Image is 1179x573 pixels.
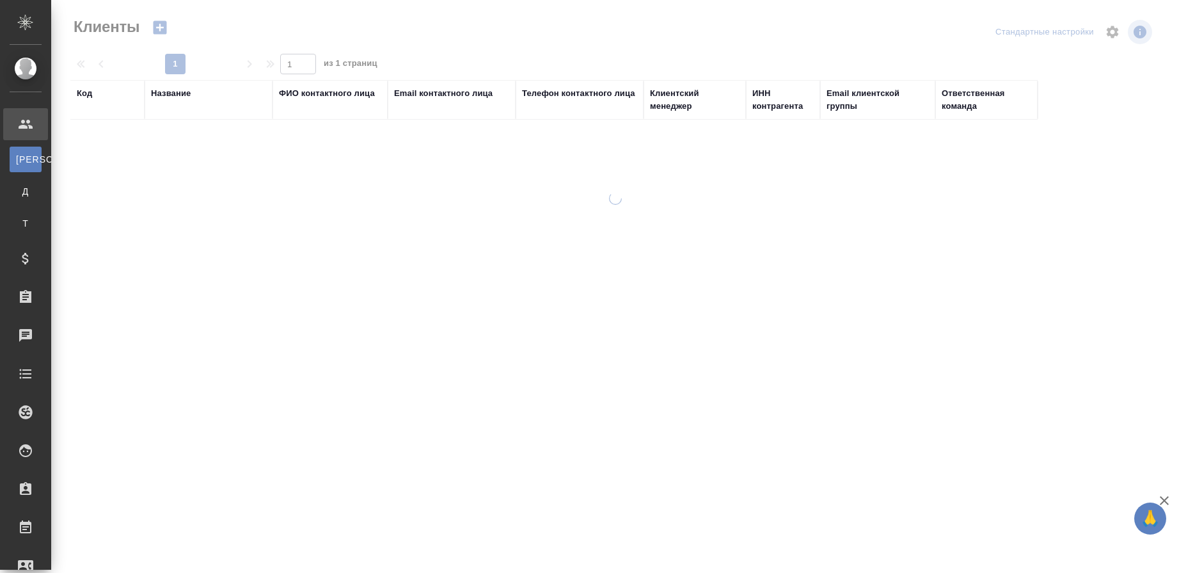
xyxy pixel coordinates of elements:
[394,87,493,100] div: Email контактного лица
[1139,505,1161,532] span: 🙏
[1134,503,1166,535] button: 🙏
[279,87,375,100] div: ФИО контактного лица
[16,153,35,166] span: [PERSON_NAME]
[752,87,814,113] div: ИНН контрагента
[10,147,42,172] a: [PERSON_NAME]
[16,217,35,230] span: Т
[10,211,42,236] a: Т
[942,87,1031,113] div: Ответственная команда
[827,87,929,113] div: Email клиентской группы
[522,87,635,100] div: Телефон контактного лица
[650,87,740,113] div: Клиентский менеджер
[10,179,42,204] a: Д
[16,185,35,198] span: Д
[151,87,191,100] div: Название
[77,87,92,100] div: Код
